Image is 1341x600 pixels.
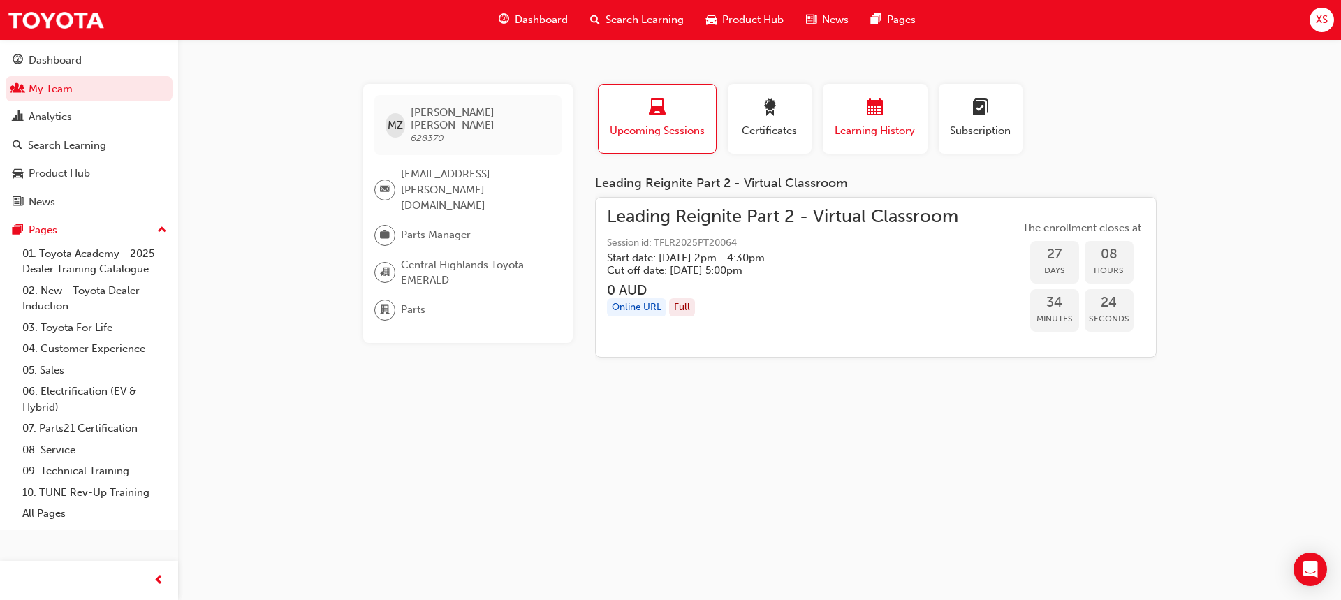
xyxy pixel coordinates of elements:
span: people-icon [13,83,23,96]
span: 34 [1030,295,1079,311]
a: guage-iconDashboard [488,6,579,34]
div: Pages [29,222,57,238]
span: organisation-icon [380,263,390,281]
span: 27 [1030,247,1079,263]
a: Search Learning [6,133,173,159]
span: Pages [887,12,916,28]
div: Open Intercom Messenger [1294,553,1327,586]
span: pages-icon [871,11,881,29]
span: news-icon [13,196,23,209]
span: learningplan-icon [972,99,989,118]
a: All Pages [17,503,173,525]
span: Learning History [833,123,917,139]
button: Subscription [939,84,1023,154]
span: search-icon [13,140,22,152]
button: Pages [6,217,173,243]
span: car-icon [13,168,23,180]
span: pages-icon [13,224,23,237]
span: Dashboard [515,12,568,28]
div: Analytics [29,109,72,125]
span: Certificates [738,123,801,139]
div: Search Learning [28,138,106,154]
span: [EMAIL_ADDRESS][PERSON_NAME][DOMAIN_NAME] [401,166,550,214]
div: Product Hub [29,166,90,182]
span: The enrollment closes at [1019,220,1145,236]
span: calendar-icon [867,99,884,118]
span: laptop-icon [649,99,666,118]
span: Upcoming Sessions [609,123,705,139]
a: 05. Sales [17,360,173,381]
span: XS [1316,12,1328,28]
button: Certificates [728,84,812,154]
span: Central Highlands Toyota - EMERALD [401,257,550,288]
a: news-iconNews [795,6,860,34]
button: Learning History [823,84,928,154]
a: 07. Parts21 Certification [17,418,173,439]
span: Product Hub [722,12,784,28]
a: Analytics [6,104,173,130]
a: search-iconSearch Learning [579,6,695,34]
span: guage-icon [13,54,23,67]
span: department-icon [380,301,390,319]
span: search-icon [590,11,600,29]
span: Search Learning [606,12,684,28]
span: Subscription [949,123,1012,139]
span: up-icon [157,221,167,240]
span: Parts [401,302,425,318]
span: Days [1030,263,1079,279]
a: 09. Technical Training [17,460,173,482]
span: prev-icon [154,572,164,590]
a: 02. New - Toyota Dealer Induction [17,280,173,317]
a: 01. Toyota Academy - 2025 Dealer Training Catalogue [17,243,173,280]
h3: 0 AUD [607,282,958,298]
a: Dashboard [6,47,173,73]
a: 10. TUNE Rev-Up Training [17,482,173,504]
div: Dashboard [29,52,82,68]
button: Upcoming Sessions [598,84,717,154]
a: Leading Reignite Part 2 - Virtual ClassroomSession id: TFLR2025PT20064Start date: [DATE] 2pm - 4:... [607,209,1145,346]
span: car-icon [706,11,717,29]
a: My Team [6,76,173,102]
button: DashboardMy TeamAnalyticsSearch LearningProduct HubNews [6,45,173,217]
span: chart-icon [13,111,23,124]
span: Minutes [1030,311,1079,327]
div: Online URL [607,298,666,317]
span: briefcase-icon [380,226,390,244]
span: guage-icon [499,11,509,29]
a: 08. Service [17,439,173,461]
a: 03. Toyota For Life [17,317,173,339]
a: Product Hub [6,161,173,186]
span: 628370 [411,132,444,144]
span: award-icon [761,99,778,118]
a: pages-iconPages [860,6,927,34]
span: 24 [1085,295,1134,311]
span: Hours [1085,263,1134,279]
span: news-icon [806,11,816,29]
h5: Cut off date: [DATE] 5:00pm [607,264,936,277]
img: Trak [7,4,105,36]
a: 04. Customer Experience [17,338,173,360]
div: Leading Reignite Part 2 - Virtual Classroom [595,176,1157,191]
div: Full [669,298,695,317]
h5: Start date: [DATE] 2pm - 4:30pm [607,251,936,264]
span: Session id: TFLR2025PT20064 [607,235,958,251]
span: Seconds [1085,311,1134,327]
span: 08 [1085,247,1134,263]
button: XS [1310,8,1334,32]
span: Leading Reignite Part 2 - Virtual Classroom [607,209,958,225]
span: News [822,12,849,28]
span: MZ [388,117,403,133]
a: car-iconProduct Hub [695,6,795,34]
a: 06. Electrification (EV & Hybrid) [17,381,173,418]
div: News [29,194,55,210]
span: email-icon [380,181,390,199]
span: Parts Manager [401,227,471,243]
a: News [6,189,173,215]
span: [PERSON_NAME] [PERSON_NAME] [411,106,550,131]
